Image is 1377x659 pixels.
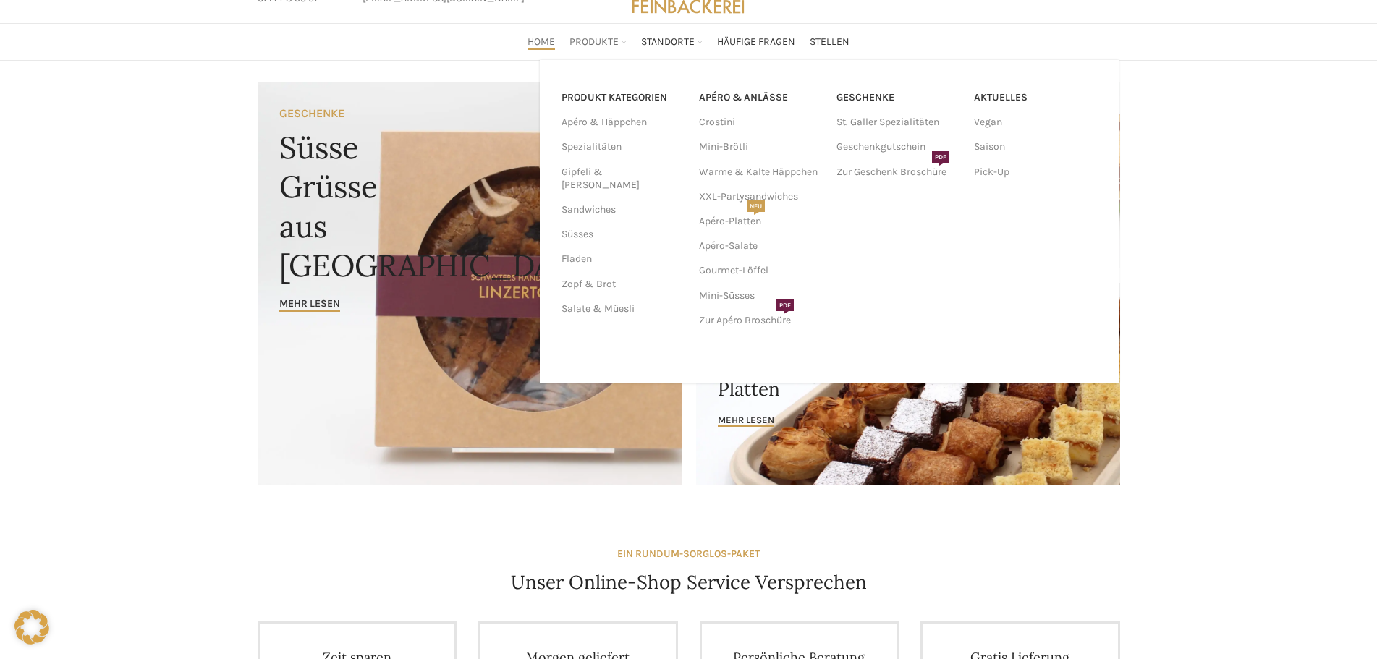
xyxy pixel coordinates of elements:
a: Geschenke [836,85,959,110]
span: Standorte [641,35,695,49]
a: Geschenkgutschein [836,135,959,159]
a: Pick-Up [974,160,1097,184]
a: St. Galler Spezialitäten [836,110,959,135]
a: Produkte [569,27,627,56]
a: Standorte [641,27,703,56]
a: Mini-Brötli [699,135,822,159]
a: Zur Geschenk BroschürePDF [836,160,959,184]
a: Stellen [810,27,849,56]
a: Süsses [562,222,682,247]
a: Vegan [974,110,1097,135]
span: Häufige Fragen [717,35,795,49]
span: NEU [747,200,765,212]
span: Home [528,35,555,49]
a: Gourmet-Löffel [699,258,822,283]
a: APÉRO & ANLÄSSE [699,85,822,110]
a: Aktuelles [974,85,1097,110]
a: Häufige Fragen [717,27,795,56]
span: PDF [932,151,949,163]
span: PDF [776,299,794,311]
a: Zopf & Brot [562,272,682,297]
strong: EIN RUNDUM-SORGLOS-PAKET [617,548,760,560]
a: Fladen [562,247,682,271]
a: Home [528,27,555,56]
a: PRODUKT KATEGORIEN [562,85,682,110]
span: Stellen [810,35,849,49]
a: Sandwiches [562,197,682,222]
a: Gipfeli & [PERSON_NAME] [562,160,682,197]
a: Apéro & Häppchen [562,110,682,135]
span: Produkte [569,35,619,49]
h4: Unser Online-Shop Service Versprechen [511,569,867,595]
a: Banner link [258,82,682,485]
a: Apéro-Salate [699,234,822,258]
div: Main navigation [250,27,1127,56]
a: Crostini [699,110,822,135]
a: Mini-Süsses [699,284,822,308]
a: Saison [974,135,1097,159]
a: Zur Apéro BroschürePDF [699,308,822,333]
a: Banner link [696,283,1120,485]
a: XXL-Partysandwiches [699,184,822,209]
a: Apéro-PlattenNEU [699,209,822,234]
a: Spezialitäten [562,135,682,159]
a: Warme & Kalte Häppchen [699,160,822,184]
a: Salate & Müesli [562,297,682,321]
